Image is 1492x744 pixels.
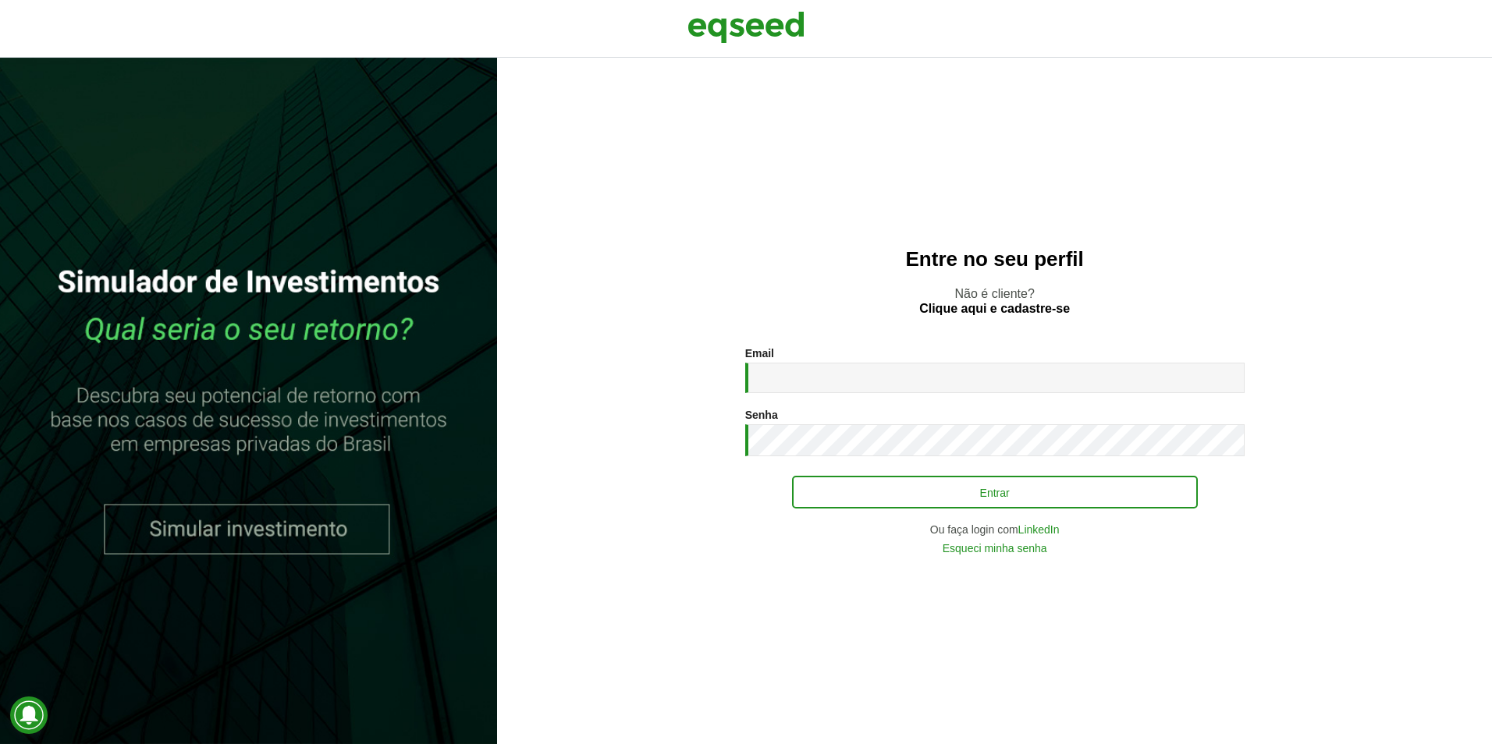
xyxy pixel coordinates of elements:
a: Esqueci minha senha [943,543,1047,554]
label: Senha [745,409,778,420]
button: Entrar [792,476,1198,508]
a: Clique aqui e cadastre-se [919,303,1070,315]
h2: Entre no seu perfil [528,248,1461,271]
a: LinkedIn [1018,524,1060,535]
p: Não é cliente? [528,286,1461,316]
div: Ou faça login com [745,524,1245,535]
label: Email [745,348,774,359]
img: EqSeed Logo [687,8,805,47]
